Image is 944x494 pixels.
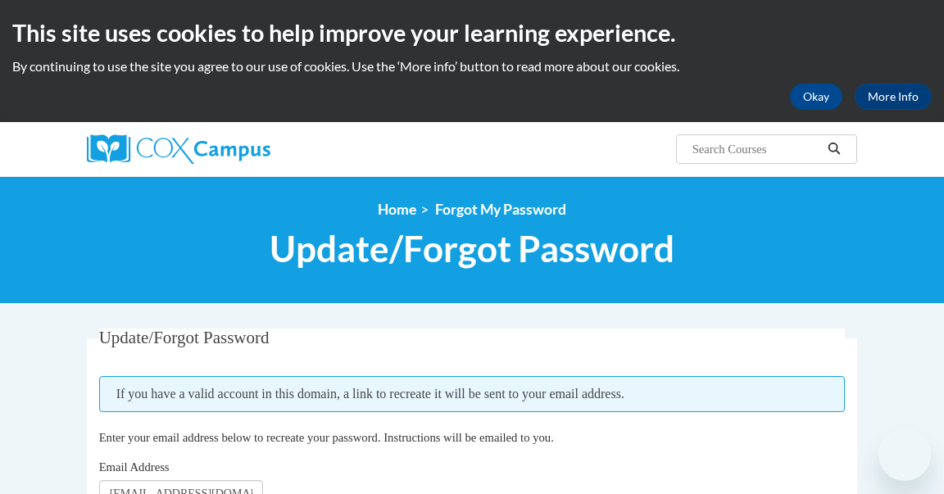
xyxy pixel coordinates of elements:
a: More Info [855,84,932,110]
img: Cox Campus [87,134,270,164]
span: Update/Forgot Password [99,328,270,347]
span: Forgot My Password [435,201,566,218]
p: By continuing to use the site you agree to our use of cookies. Use the ‘More info’ button to read... [12,57,932,75]
span: Enter your email address below to recreate your password. Instructions will be emailed to you. [99,431,554,444]
button: Okay [790,84,842,110]
input: Search Courses [691,139,822,159]
span: If you have a valid account in this domain, a link to recreate it will be sent to your email addr... [99,376,846,412]
button: Search [822,139,846,159]
span: Update/Forgot Password [270,227,674,270]
a: Cox Campus [87,134,327,164]
iframe: Button to launch messaging window [878,428,931,481]
span: Email Address [99,460,170,474]
h2: This site uses cookies to help improve your learning experience. [12,16,932,49]
a: Home [378,201,416,218]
